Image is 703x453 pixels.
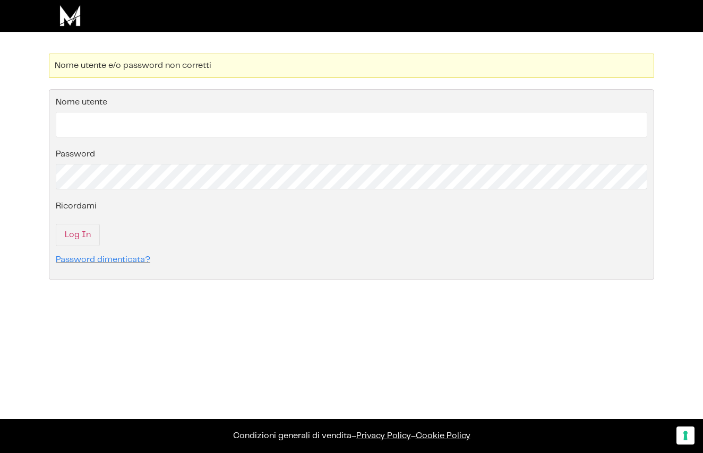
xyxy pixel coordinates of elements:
[56,98,107,107] label: Nome utente
[416,432,470,440] span: Cookie Policy
[11,430,692,442] p: – –
[56,256,150,264] a: Password dimenticata?
[56,112,647,137] input: Nome utente
[356,432,411,440] a: Privacy Policy
[49,54,654,77] p: Nome utente e/o password non corretti
[56,202,97,211] label: Ricordami
[56,224,100,246] input: Log In
[676,426,695,445] button: Le tue preferenze relative al consenso per le tecnologie di tracciamento
[233,432,351,440] a: Condizioni generali di vendita
[56,150,95,159] label: Password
